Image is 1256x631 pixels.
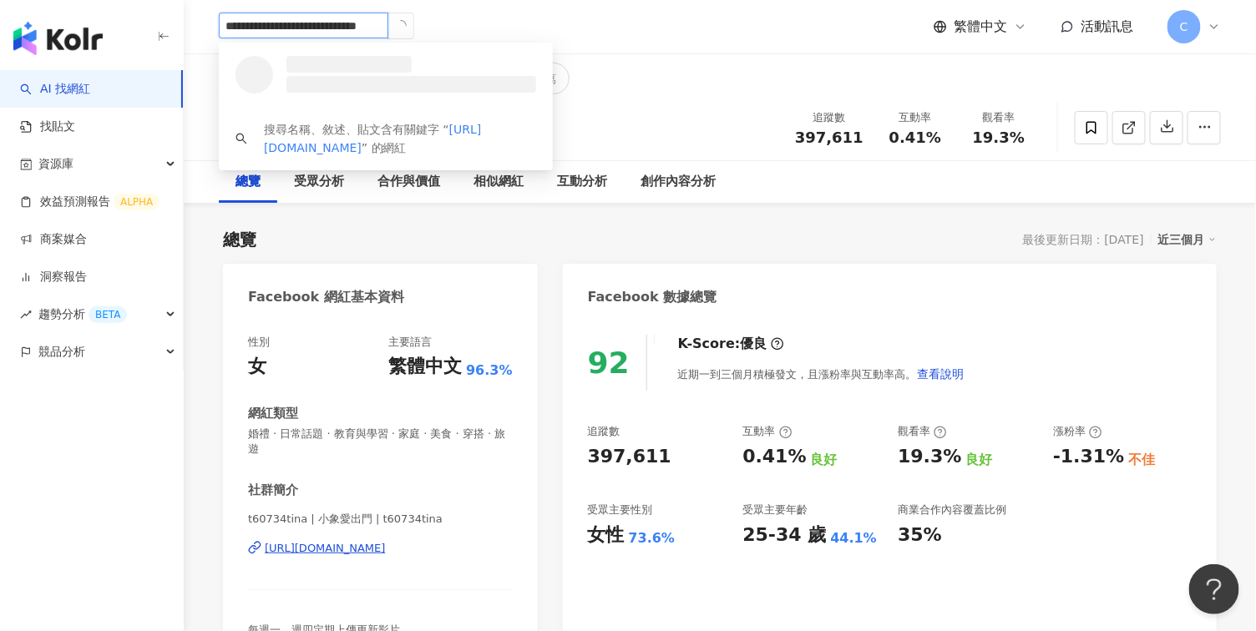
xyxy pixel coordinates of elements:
[1180,18,1188,36] span: C
[1129,451,1156,469] div: 不佳
[38,333,85,371] span: 競品分析
[795,129,863,146] span: 397,611
[898,522,942,548] div: 35%
[20,119,75,135] a: 找貼文
[235,133,247,144] span: search
[1053,424,1102,439] div: 漲粉率
[588,346,630,380] div: 92
[264,120,536,157] div: 搜尋名稱、敘述、貼文含有關鍵字 “ ” 的網紅
[898,424,947,439] div: 觀看率
[742,502,808,517] div: 受眾主要年齡
[741,335,767,353] div: 優良
[235,172,261,192] div: 總覽
[629,529,676,548] div: 73.6%
[20,269,87,285] a: 洞察報告
[248,512,513,527] span: t60734tina | 小象愛出門 | t60734tina
[38,145,73,183] span: 資源庫
[248,482,298,499] div: 社群簡介
[588,502,653,517] div: 受眾主要性別
[742,522,826,548] div: 25-34 歲
[898,444,961,470] div: 19.3%
[795,109,863,126] div: 追蹤數
[742,444,806,470] div: 0.41%
[248,335,270,350] div: 性別
[967,109,1031,126] div: 觀看率
[388,335,432,350] div: 主要語言
[248,354,266,380] div: 女
[20,231,87,248] a: 商案媒合
[678,335,784,353] div: K-Score :
[954,18,1007,36] span: 繁體中文
[1023,233,1144,246] div: 最後更新日期：[DATE]
[588,444,671,470] div: 397,611
[38,295,127,333] span: 趨勢分析
[248,427,513,457] span: 婚禮 · 日常話題 · 教育與學習 · 家庭 · 美食 · 穿搭 · 旅遊
[918,367,965,381] span: 查看說明
[89,306,127,323] div: BETA
[20,309,32,321] span: rise
[474,172,524,192] div: 相似網紅
[557,172,607,192] div: 互動分析
[1053,444,1124,470] div: -1.31%
[13,22,103,55] img: logo
[898,502,1006,517] div: 商業合作內容覆蓋比例
[641,172,716,192] div: 創作內容分析
[377,172,440,192] div: 合作與價值
[20,81,90,98] a: searchAI 找網紅
[811,451,838,469] div: 良好
[1158,229,1217,250] div: 近三個月
[20,194,160,210] a: 效益預測報告ALPHA
[466,361,513,380] span: 96.3%
[831,529,878,548] div: 44.1%
[223,228,256,251] div: 總覽
[1081,18,1134,34] span: 活動訊息
[388,354,462,380] div: 繁體中文
[248,288,404,306] div: Facebook 網紅基本資料
[392,18,408,33] span: loading
[966,451,993,469] div: 良好
[917,357,965,391] button: 查看說明
[248,541,513,556] a: [URL][DOMAIN_NAME]
[742,424,792,439] div: 互動率
[889,129,941,146] span: 0.41%
[1189,564,1239,614] iframe: Help Scout Beacon - Open
[973,129,1025,146] span: 19.3%
[884,109,947,126] div: 互動率
[265,541,386,556] div: [URL][DOMAIN_NAME]
[678,357,965,391] div: 近期一到三個月積極發文，且漲粉率與互動率高。
[248,405,298,422] div: 網紅類型
[588,424,620,439] div: 追蹤數
[588,522,625,548] div: 女性
[588,288,717,306] div: Facebook 數據總覽
[294,172,344,192] div: 受眾分析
